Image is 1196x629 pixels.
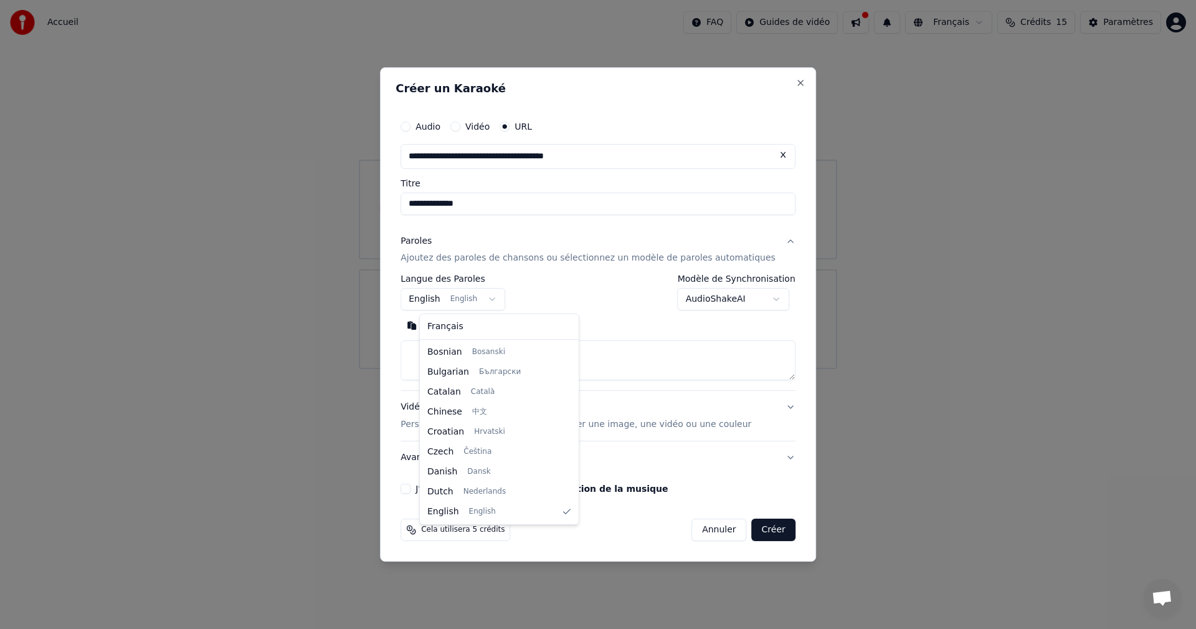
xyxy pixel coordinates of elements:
span: Dansk [467,467,490,477]
span: Danish [427,466,457,478]
span: 中文 [472,407,487,417]
span: English [469,507,496,517]
span: Čeština [463,447,491,457]
span: English [427,506,459,518]
span: Français [427,320,463,333]
span: Hrvatski [474,427,505,437]
span: Catalan [427,386,461,398]
span: Bosnian [427,346,462,358]
span: Dutch [427,486,453,498]
span: Croatian [427,426,464,438]
span: Bulgarian [427,366,469,378]
span: Български [479,367,521,377]
span: Català [471,387,495,397]
span: Czech [427,446,453,458]
span: Nederlands [463,487,506,497]
span: Bosanski [472,347,505,357]
span: Chinese [427,406,462,418]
